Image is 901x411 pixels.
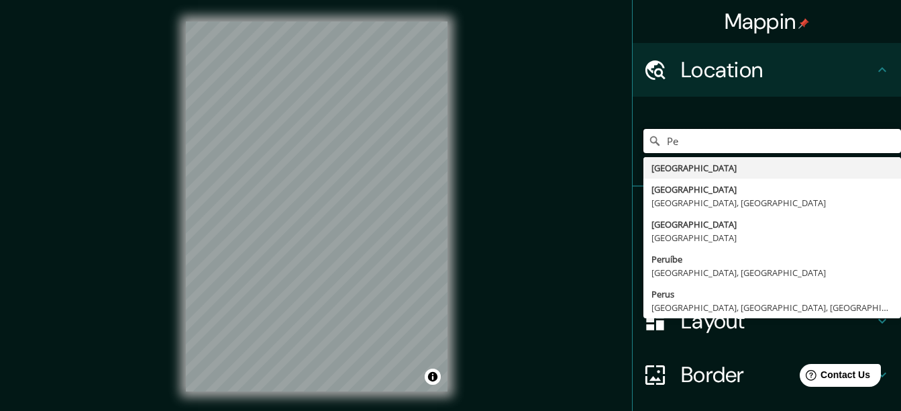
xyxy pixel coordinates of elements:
[651,218,893,231] div: [GEOGRAPHIC_DATA]
[681,361,874,388] h4: Border
[651,231,893,244] div: [GEOGRAPHIC_DATA]
[651,183,893,196] div: [GEOGRAPHIC_DATA]
[725,8,810,35] h4: Mappin
[425,369,441,385] button: Toggle attribution
[651,196,893,210] div: [GEOGRAPHIC_DATA], [GEOGRAPHIC_DATA]
[651,161,893,175] div: [GEOGRAPHIC_DATA]
[651,266,893,279] div: [GEOGRAPHIC_DATA], [GEOGRAPHIC_DATA]
[651,253,893,266] div: Peruíbe
[651,287,893,301] div: Perus
[633,240,901,294] div: Style
[633,187,901,240] div: Pins
[643,129,901,153] input: Pick your city or area
[798,18,809,29] img: pin-icon.png
[186,21,447,392] canvas: Map
[633,43,901,97] div: Location
[681,56,874,83] h4: Location
[633,294,901,348] div: Layout
[681,308,874,334] h4: Layout
[782,359,886,396] iframe: Help widget launcher
[633,348,901,402] div: Border
[651,301,893,314] div: [GEOGRAPHIC_DATA], [GEOGRAPHIC_DATA], [GEOGRAPHIC_DATA]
